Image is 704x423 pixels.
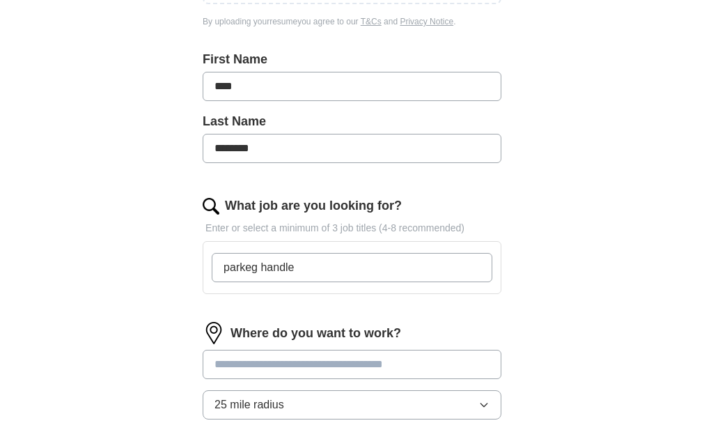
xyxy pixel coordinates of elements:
[203,390,501,420] button: 25 mile radius
[361,17,382,26] a: T&Cs
[214,397,284,413] span: 25 mile radius
[203,221,501,236] p: Enter or select a minimum of 3 job titles (4-8 recommended)
[212,253,492,282] input: Type a job title and press enter
[203,15,501,28] div: By uploading your resume you agree to our and .
[203,112,501,131] label: Last Name
[225,197,402,215] label: What job are you looking for?
[230,324,401,343] label: Where do you want to work?
[203,322,225,344] img: location.png
[400,17,453,26] a: Privacy Notice
[203,50,501,69] label: First Name
[203,198,219,215] img: search.png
